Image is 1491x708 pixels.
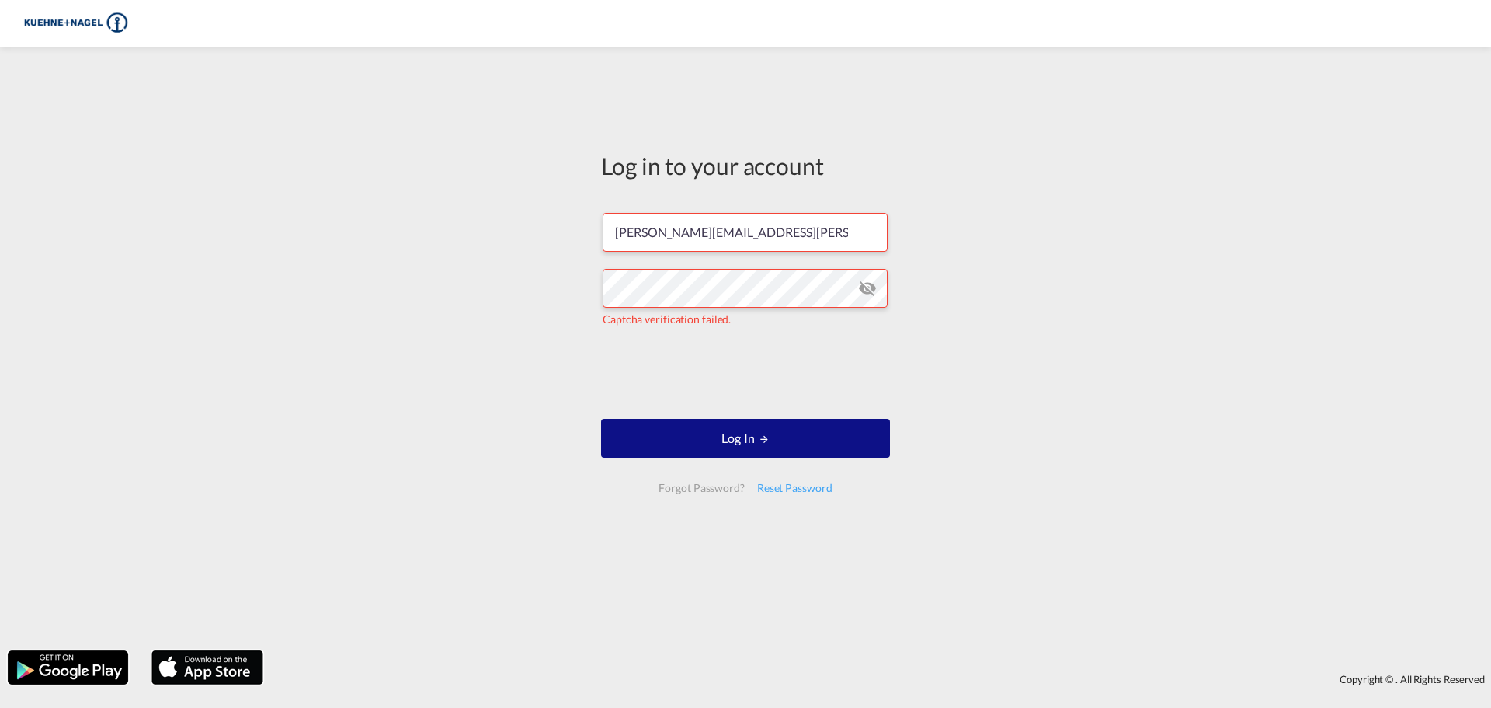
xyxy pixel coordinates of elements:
input: Enter email/phone number [603,213,888,252]
div: Forgot Password? [652,474,750,502]
img: google.png [6,649,130,686]
div: Log in to your account [601,149,890,182]
img: apple.png [150,649,265,686]
button: LOGIN [601,419,890,458]
div: Reset Password [751,474,839,502]
span: Captcha verification failed. [603,312,731,326]
md-icon: icon-eye-off [858,279,877,298]
div: Copyright © . All Rights Reserved [271,666,1491,692]
img: 36441310f41511efafde313da40ec4a4.png [23,6,128,41]
iframe: reCAPTCHA [627,343,864,403]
